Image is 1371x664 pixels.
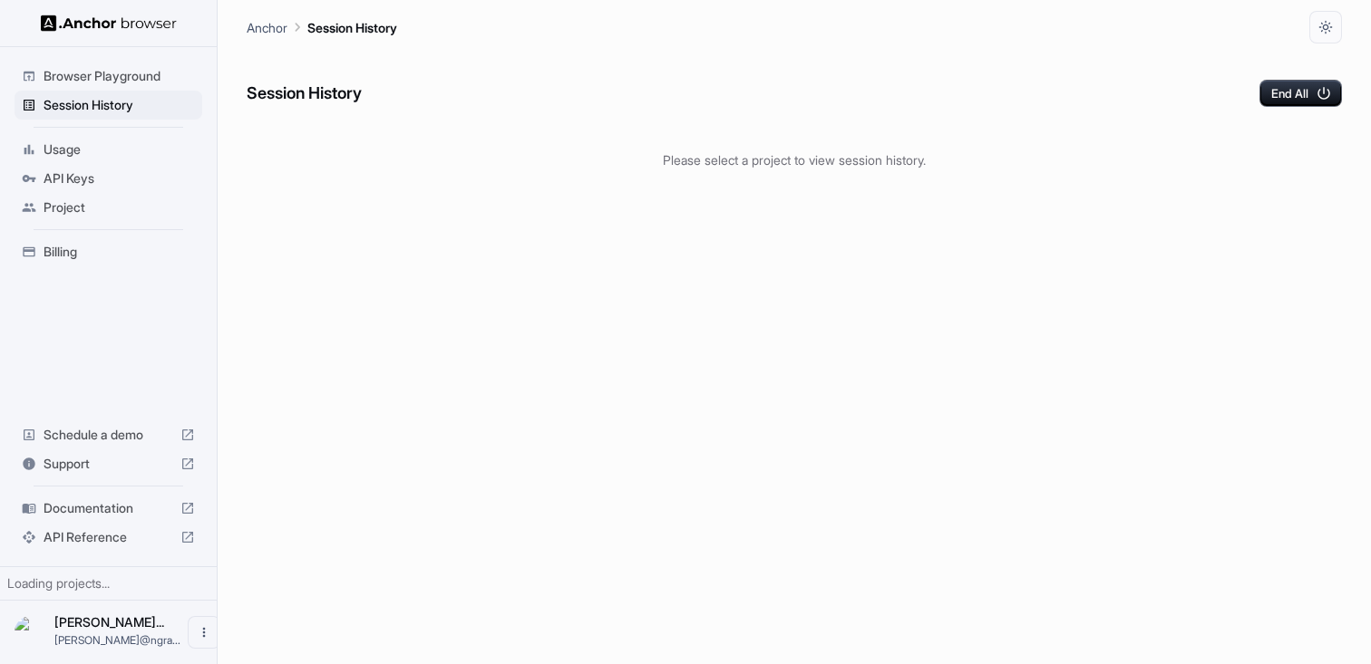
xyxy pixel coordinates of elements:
div: Support [15,449,202,478]
span: API Reference [44,528,173,546]
span: API Keys [44,169,195,188]
div: Documentation [15,494,202,523]
nav: breadcrumb [247,17,397,37]
img: YASHWANTH KUMAR MYDAM [15,616,47,649]
span: Support [44,455,173,473]
div: API Reference [15,523,202,552]
span: Schedule a demo [44,426,173,444]
h6: Session History [247,81,362,107]
div: Usage [15,135,202,164]
span: Session History [44,96,195,114]
button: Open menu [188,616,220,649]
span: Billing [44,243,195,261]
div: Billing [15,237,202,266]
div: Project [15,193,202,222]
div: Browser Playground [15,62,202,91]
span: Documentation [44,499,173,517]
div: Loading projects... [7,574,209,592]
p: Session History [307,18,397,37]
p: Please select a project to view session history. [247,150,1342,169]
img: Anchor Logo [41,14,177,32]
span: YASHWANTH KUMAR MYDAM [54,614,164,630]
div: Session History [15,91,202,120]
span: Browser Playground [44,67,195,85]
span: yashwanth@ngram.com [54,633,180,647]
span: Usage [44,140,195,159]
div: Schedule a demo [15,420,202,449]
button: End All [1259,80,1342,107]
div: API Keys [15,164,202,193]
span: Project [44,198,195,217]
p: Anchor [247,18,287,37]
